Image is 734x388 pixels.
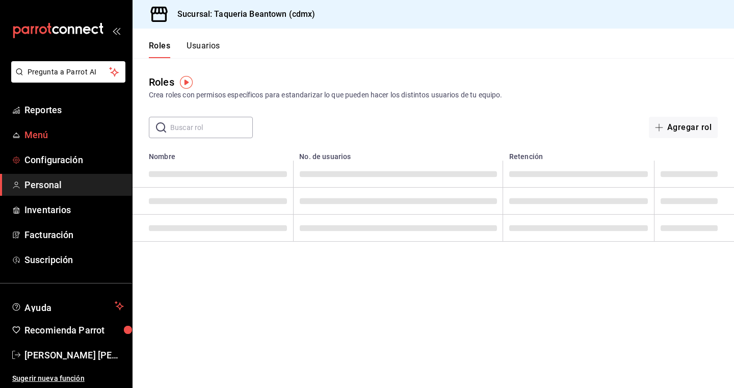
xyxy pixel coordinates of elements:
[24,348,124,362] span: [PERSON_NAME] [PERSON_NAME]
[11,61,125,83] button: Pregunta a Parrot AI
[149,74,174,90] div: Roles
[112,27,120,35] button: open_drawer_menu
[180,76,193,89] img: Tooltip marker
[12,373,124,384] span: Sugerir nueva función
[503,146,654,161] th: Retención
[24,178,124,192] span: Personal
[149,41,220,58] div: navigation tabs
[133,146,293,161] th: Nombre
[24,153,124,167] span: Configuración
[24,300,111,312] span: Ayuda
[24,203,124,217] span: Inventarios
[293,146,503,161] th: No. de usuarios
[149,90,718,100] div: Crea roles con permisos específicos para estandarizar lo que pueden hacer los distintos usuarios ...
[649,117,718,138] button: Agregar rol
[169,8,315,20] h3: Sucursal: Taqueria Beantown (cdmx)
[149,41,170,58] button: Roles
[170,117,253,138] input: Buscar rol
[187,41,220,58] button: Usuarios
[24,323,124,337] span: Recomienda Parrot
[24,253,124,267] span: Suscripción
[24,228,124,242] span: Facturación
[28,67,110,77] span: Pregunta a Parrot AI
[7,74,125,85] a: Pregunta a Parrot AI
[24,128,124,142] span: Menú
[24,103,124,117] span: Reportes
